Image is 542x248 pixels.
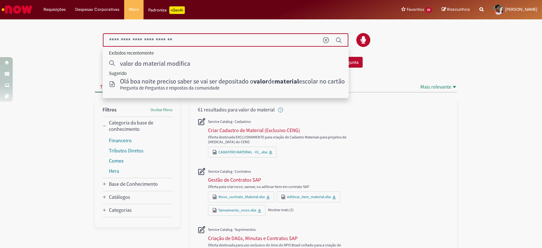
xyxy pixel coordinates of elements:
[447,6,470,12] span: Rascunhos
[442,7,470,13] a: Rascunhos
[505,7,537,12] span: [PERSON_NAME]
[129,6,139,13] span: More
[43,6,66,13] span: Requisições
[75,6,119,13] span: Despesas Corporativas
[148,6,185,14] div: Padroniza
[425,7,432,13] span: 23
[1,3,33,16] img: ServiceNow
[169,6,185,14] p: +GenAi
[406,6,424,13] span: Favoritos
